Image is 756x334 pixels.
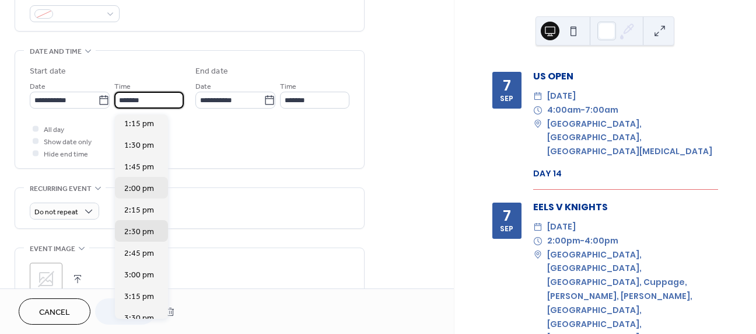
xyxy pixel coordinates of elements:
[580,234,584,248] span: -
[124,161,154,173] span: 1:45 pm
[280,81,296,93] span: Time
[547,234,580,248] span: 2:00pm
[533,248,542,262] div: ​
[533,69,718,83] div: US OPEN
[30,263,62,295] div: ;
[500,225,513,233] div: Sep
[547,103,581,117] span: 4:00am
[124,291,154,303] span: 3:15 pm
[547,89,576,103] span: [DATE]
[533,234,542,248] div: ​
[547,220,576,234] span: [DATE]
[533,220,542,234] div: ​
[500,95,513,103] div: Sep
[30,183,92,195] span: Recurring event
[584,234,618,248] span: 4:00pm
[114,81,131,93] span: Time
[124,248,154,260] span: 2:45 pm
[34,206,78,219] span: Do not repeat
[39,307,70,319] span: Cancel
[44,124,64,136] span: All day
[503,78,511,93] div: 7
[30,65,66,78] div: Start date
[124,204,154,217] span: 2:15 pm
[581,103,585,117] span: -
[124,140,154,152] span: 1:30 pm
[533,103,542,117] div: ​
[503,208,511,223] div: 7
[124,183,154,195] span: 2:00 pm
[195,81,211,93] span: Date
[585,103,618,117] span: 7:00am
[30,46,82,58] span: Date and time
[124,226,154,238] span: 2:30 pm
[195,65,228,78] div: End date
[124,312,154,325] span: 3:30 pm
[533,200,718,214] div: EELS V KNIGHTS
[124,118,154,130] span: 1:15 pm
[19,298,90,325] button: Cancel
[124,269,154,281] span: 3:00 pm
[44,136,92,148] span: Show date only
[533,89,542,103] div: ​
[533,117,542,131] div: ​
[30,243,75,255] span: Event image
[44,148,88,161] span: Hide end time
[547,117,718,159] span: [GEOGRAPHIC_DATA], [GEOGRAPHIC_DATA], [GEOGRAPHIC_DATA][MEDICAL_DATA]
[30,81,45,93] span: Date
[533,168,718,180] div: DAY 14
